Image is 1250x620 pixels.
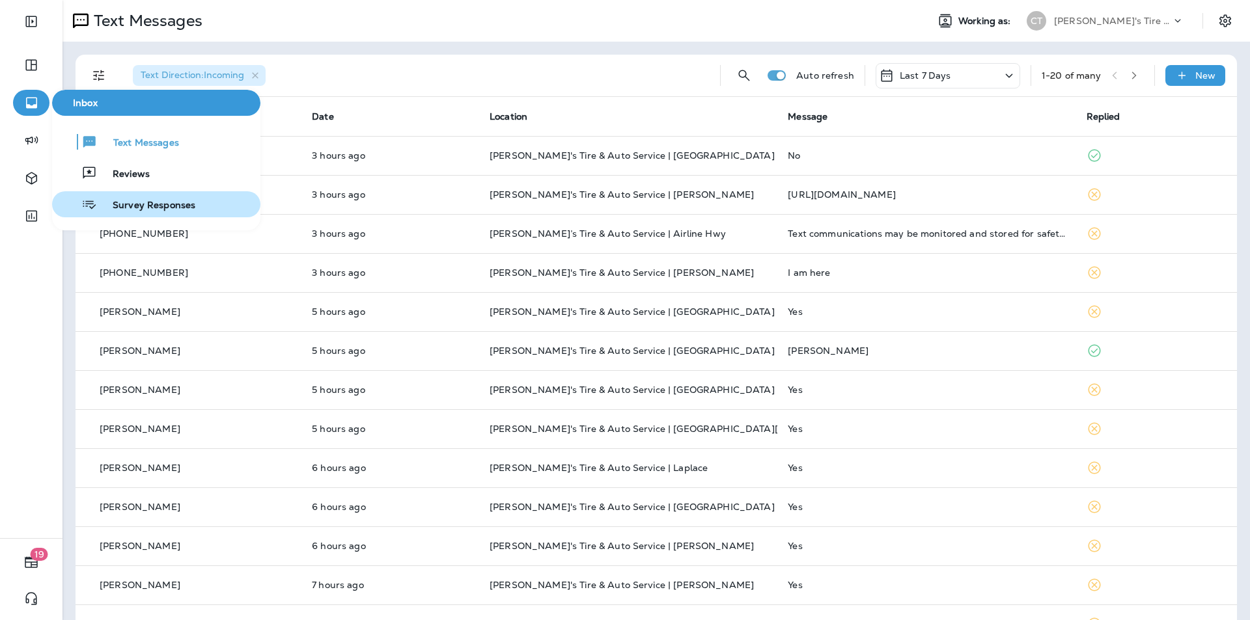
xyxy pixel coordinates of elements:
[312,267,469,278] p: Sep 22, 2025 12:55 PM
[788,189,1065,200] div: https://youtube.com/shorts/EIYG-RxGnEo?si=Q-e92YzJNbArk4D7
[788,267,1065,278] div: I am here
[788,580,1065,590] div: Yes
[52,129,260,155] button: Text Messages
[788,306,1065,317] div: Yes
[490,150,775,161] span: [PERSON_NAME]'s Tire & Auto Service | [GEOGRAPHIC_DATA]
[900,70,951,81] p: Last 7 Days
[1042,70,1102,81] div: 1 - 20 of many
[312,463,469,473] p: Sep 22, 2025 10:51 AM
[1087,111,1120,122] span: Replied
[490,501,775,513] span: [PERSON_NAME]'s Tire & Auto Service | [GEOGRAPHIC_DATA]
[13,8,49,34] button: Expand Sidebar
[312,384,469,395] p: Sep 22, 2025 10:55 AM
[490,111,527,122] span: Location
[312,424,469,434] p: Sep 22, 2025 10:54 AM
[31,548,48,561] span: 19
[788,502,1065,512] div: Yes
[490,579,754,591] span: [PERSON_NAME]'s Tire & Auto Service | [PERSON_NAME]
[1214,9,1237,33] button: Settings
[490,345,775,357] span: [PERSON_NAME]'s Tire & Auto Service | [GEOGRAPHIC_DATA]
[86,62,112,88] button: Filters
[52,191,260,217] button: Survey Responses
[89,11,202,31] p: Text Messages
[490,267,754,278] span: [PERSON_NAME]'s Tire & Auto Service | [PERSON_NAME]
[100,424,180,434] p: [PERSON_NAME]
[1054,16,1171,26] p: [PERSON_NAME]'s Tire & Auto
[97,168,150,181] span: Reviews
[1027,11,1046,31] div: CT
[490,189,754,200] span: [PERSON_NAME]'s Tire & Auto Service | [PERSON_NAME]
[490,540,754,552] span: [PERSON_NAME]'s Tire & Auto Service | [PERSON_NAME]
[100,580,180,590] p: [PERSON_NAME]
[788,541,1065,551] div: Yes
[52,90,260,116] button: Inbox
[490,228,726,239] span: [PERSON_NAME]’s Tire & Auto Service | Airline Hwy
[100,502,180,512] p: [PERSON_NAME]
[788,384,1065,395] div: Yes
[490,384,775,396] span: [PERSON_NAME]'s Tire & Auto Service | [GEOGRAPHIC_DATA]
[100,541,180,551] p: [PERSON_NAME]
[788,111,827,122] span: Message
[788,345,1065,356] div: Stuart
[312,189,469,200] p: Sep 22, 2025 01:33 PM
[788,150,1065,161] div: No
[312,345,469,356] p: Sep 22, 2025 11:21 AM
[98,137,179,150] span: Text Messages
[52,160,260,186] button: Reviews
[312,228,469,239] p: Sep 22, 2025 01:03 PM
[100,345,180,356] p: [PERSON_NAME]
[100,384,180,395] p: [PERSON_NAME]
[57,98,255,109] span: Inbox
[100,267,188,278] p: [PHONE_NUMBER]
[788,228,1065,239] div: Text communications may be monitored and stored for safety and quality purposes.
[312,541,469,551] p: Sep 22, 2025 10:40 AM
[97,200,195,212] span: Survey Responses
[490,423,855,435] span: [PERSON_NAME]'s Tire & Auto Service | [GEOGRAPHIC_DATA][PERSON_NAME]
[312,580,469,590] p: Sep 22, 2025 09:19 AM
[796,70,854,81] p: Auto refresh
[958,16,1014,27] span: Working as:
[100,463,180,473] p: [PERSON_NAME]
[490,306,775,317] span: [PERSON_NAME]'s Tire & Auto Service | [GEOGRAPHIC_DATA]
[141,69,244,81] span: Text Direction : Incoming
[100,228,188,239] p: [PHONE_NUMBER]
[490,462,708,474] span: [PERSON_NAME]'s Tire & Auto Service | Laplace
[1195,70,1215,81] p: New
[731,62,757,88] button: Search Messages
[788,424,1065,434] div: Yes
[312,111,334,122] span: Date
[788,463,1065,473] div: Yes
[312,150,469,161] p: Sep 22, 2025 01:51 PM
[312,502,469,512] p: Sep 22, 2025 10:48 AM
[100,306,180,317] p: [PERSON_NAME]
[312,306,469,317] p: Sep 22, 2025 11:48 AM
